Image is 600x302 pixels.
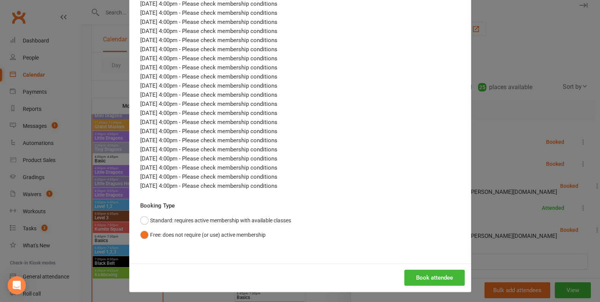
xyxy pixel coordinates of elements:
[140,72,460,81] div: [DATE] 4:00pm - Please check membership conditions
[140,118,460,127] div: [DATE] 4:00pm - Please check membership conditions
[140,54,460,63] div: [DATE] 4:00pm - Please check membership conditions
[140,27,460,36] div: [DATE] 4:00pm - Please check membership conditions
[140,228,266,242] button: Free: does not require (or use) active membership
[140,181,460,190] div: [DATE] 4:00pm - Please check membership conditions
[140,201,175,210] label: Booking Type
[140,109,460,118] div: [DATE] 4:00pm - Please check membership conditions
[140,172,460,181] div: [DATE] 4:00pm - Please check membership conditions
[140,154,460,163] div: [DATE] 4:00pm - Please check membership conditions
[140,36,460,45] div: [DATE] 4:00pm - Please check membership conditions
[140,213,291,228] button: Standard: requires active membership with available classes
[140,81,460,90] div: [DATE] 4:00pm - Please check membership conditions
[140,8,460,17] div: [DATE] 4:00pm - Please check membership conditions
[8,276,26,294] div: Open Intercom Messenger
[140,145,460,154] div: [DATE] 4:00pm - Please check membership conditions
[140,99,460,109] div: [DATE] 4:00pm - Please check membership conditions
[404,270,465,286] button: Book attendee
[140,127,460,136] div: [DATE] 4:00pm - Please check membership conditions
[140,163,460,172] div: [DATE] 4:00pm - Please check membership conditions
[140,63,460,72] div: [DATE] 4:00pm - Please check membership conditions
[140,45,460,54] div: [DATE] 4:00pm - Please check membership conditions
[140,17,460,27] div: [DATE] 4:00pm - Please check membership conditions
[140,136,460,145] div: [DATE] 4:00pm - Please check membership conditions
[140,90,460,99] div: [DATE] 4:00pm - Please check membership conditions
